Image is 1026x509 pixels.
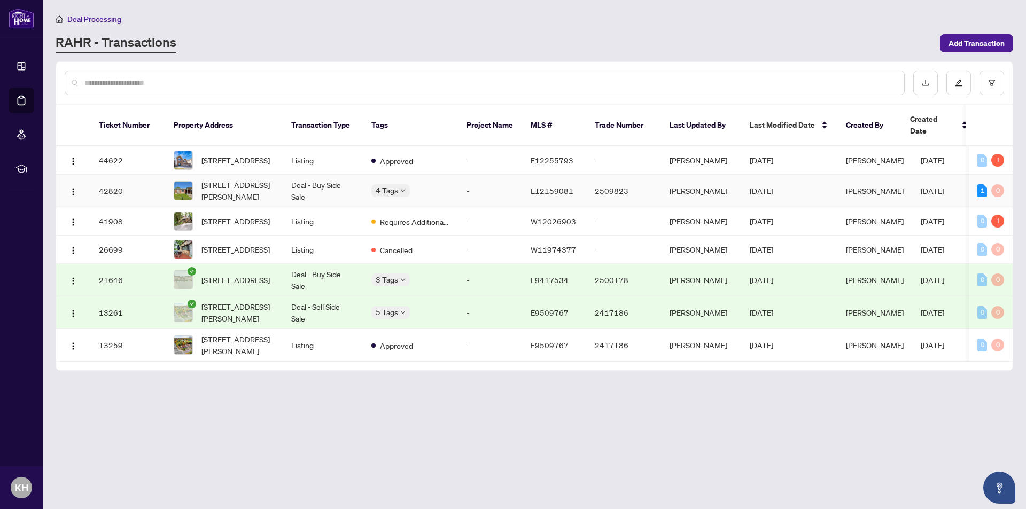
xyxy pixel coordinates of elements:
[458,296,522,329] td: -
[15,480,28,495] span: KH
[977,154,987,167] div: 0
[750,216,773,226] span: [DATE]
[846,216,904,226] span: [PERSON_NAME]
[376,184,398,197] span: 4 Tags
[750,186,773,195] span: [DATE]
[90,146,165,175] td: 44622
[846,340,904,350] span: [PERSON_NAME]
[991,273,1004,286] div: 0
[586,105,661,146] th: Trade Number
[980,71,1004,95] button: filter
[201,301,274,324] span: [STREET_ADDRESS][PERSON_NAME]
[922,79,929,87] span: download
[380,244,413,256] span: Cancelled
[69,187,77,196] img: Logo
[174,240,192,259] img: thumbnail-img
[531,275,569,285] span: E9417534
[977,215,987,228] div: 0
[531,155,573,165] span: E12255793
[380,155,413,167] span: Approved
[90,207,165,236] td: 41908
[400,277,406,283] span: down
[846,308,904,317] span: [PERSON_NAME]
[283,105,363,146] th: Transaction Type
[400,310,406,315] span: down
[90,236,165,264] td: 26699
[283,296,363,329] td: Deal - Sell Side Sale
[661,175,741,207] td: [PERSON_NAME]
[661,296,741,329] td: [PERSON_NAME]
[991,215,1004,228] div: 1
[69,309,77,318] img: Logo
[750,119,815,131] span: Last Modified Date
[977,184,987,197] div: 1
[988,79,996,87] span: filter
[846,245,904,254] span: [PERSON_NAME]
[165,105,283,146] th: Property Address
[955,79,962,87] span: edit
[531,216,576,226] span: W12026903
[661,207,741,236] td: [PERSON_NAME]
[949,35,1005,52] span: Add Transaction
[913,71,938,95] button: download
[661,105,741,146] th: Last Updated By
[69,246,77,255] img: Logo
[921,308,944,317] span: [DATE]
[846,155,904,165] span: [PERSON_NAME]
[174,212,192,230] img: thumbnail-img
[65,304,82,321] button: Logo
[65,336,82,354] button: Logo
[921,155,944,165] span: [DATE]
[90,264,165,296] td: 21646
[201,154,270,166] span: [STREET_ADDRESS]
[586,175,661,207] td: 2509823
[991,243,1004,256] div: 0
[921,186,944,195] span: [DATE]
[586,296,661,329] td: 2417186
[458,105,522,146] th: Project Name
[458,175,522,207] td: -
[940,34,1013,52] button: Add Transaction
[531,186,573,195] span: E12159081
[991,339,1004,351] div: 0
[661,236,741,264] td: [PERSON_NAME]
[201,274,270,286] span: [STREET_ADDRESS]
[376,306,398,318] span: 5 Tags
[741,105,837,146] th: Last Modified Date
[977,243,987,256] div: 0
[376,273,398,286] span: 3 Tags
[977,339,987,351] div: 0
[283,236,363,264] td: Listing
[586,264,661,296] td: 2500178
[174,151,192,169] img: thumbnail-img
[458,329,522,362] td: -
[283,146,363,175] td: Listing
[991,184,1004,197] div: 0
[921,275,944,285] span: [DATE]
[56,15,63,23] span: home
[201,333,274,357] span: [STREET_ADDRESS][PERSON_NAME]
[531,308,569,317] span: E9509767
[380,340,413,351] span: Approved
[188,267,196,276] span: check-circle
[661,146,741,175] td: [PERSON_NAME]
[901,105,976,146] th: Created Date
[90,329,165,362] td: 13259
[65,213,82,230] button: Logo
[661,329,741,362] td: [PERSON_NAME]
[586,207,661,236] td: -
[750,308,773,317] span: [DATE]
[283,264,363,296] td: Deal - Buy Side Sale
[9,8,34,28] img: logo
[174,336,192,354] img: thumbnail-img
[458,207,522,236] td: -
[69,277,77,285] img: Logo
[531,245,576,254] span: W11974377
[661,264,741,296] td: [PERSON_NAME]
[921,245,944,254] span: [DATE]
[910,113,955,137] span: Created Date
[400,188,406,193] span: down
[522,105,586,146] th: MLS #
[750,245,773,254] span: [DATE]
[983,472,1015,504] button: Open asap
